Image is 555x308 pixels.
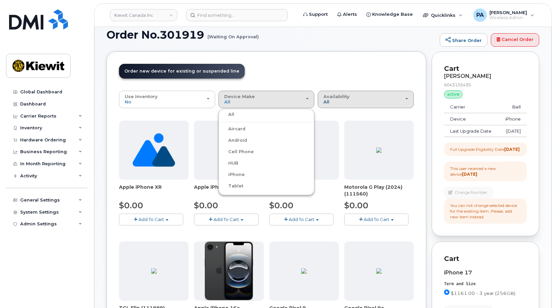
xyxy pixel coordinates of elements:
button: Add To Cart [344,214,408,225]
span: Use Inventory [125,94,158,99]
strong: [DATE] [504,147,520,152]
input: Find something... [186,9,288,21]
a: Knowledge Base [362,8,418,21]
div: This user received a new device [450,166,521,177]
span: Add To Cart [213,217,239,222]
span: $0.00 [119,201,143,210]
div: Motorola G Play (2024) (111560) [344,184,414,197]
td: Device [444,113,499,125]
a: Support [299,8,332,21]
div: Apple iPhone 14 [194,184,264,197]
td: [DATE] [499,125,527,137]
div: active [444,90,463,98]
label: Android [220,136,247,144]
span: Add To Cart [364,217,389,222]
span: All [224,99,230,104]
span: Wireless Admin [489,15,527,20]
label: HUB [220,159,238,167]
h1: Order No.301919 [107,29,436,41]
div: Full Upgrade Eligibility Date [450,146,520,152]
div: Paul Andrews [469,8,539,22]
span: Alerts [343,11,357,18]
button: Add To Cart [119,214,183,225]
a: Cancel Order [491,33,539,47]
button: Use Inventory No [119,91,215,108]
img: 19E98D24-4FE0-463D-A6C8-45919DAD109D.png [301,268,307,274]
td: Last Upgrade Date [444,125,499,137]
img: no_image_found-2caef05468ed5679b831cfe6fc140e25e0c280774317ffc20a367ab7fd17291e.png [132,121,175,180]
span: All [323,99,329,104]
label: Aircard [220,125,245,133]
div: Quicklinks [418,8,467,22]
span: Quicklinks [431,12,455,18]
button: Availability All [318,91,414,108]
button: Change Number [444,187,493,199]
div: iPhone 17 [444,270,527,276]
button: Device Make All [219,91,315,108]
td: Bell [499,101,527,113]
a: Kiewit Canada Inc [110,9,177,21]
iframe: Messenger Launcher [526,279,550,303]
div: You can not change selected device for the existing item. Please, add new item instead. [450,203,521,220]
a: Share Order [440,33,487,47]
span: Order new device for existing or suspended line [124,69,239,74]
label: iPhone [220,171,245,179]
small: (Waiting On Approval) [207,29,259,39]
span: Add To Cart [138,217,164,222]
label: Cell Phone [220,148,254,156]
a: Alerts [332,8,362,21]
img: 99773A5F-56E1-4C48-BD91-467D906EAE62.png [376,147,382,153]
span: Support [309,11,328,18]
span: No [125,99,131,104]
span: PA [476,11,484,19]
img: iPhone_16e_pic.PNG [205,241,253,301]
span: $1161.00 - 3 year (256GB) [451,291,515,296]
div: [PERSON_NAME] [444,73,527,79]
td: Carrier [444,101,499,113]
span: Availability [323,94,350,99]
span: Change Number [454,189,487,195]
span: Add To Cart [289,217,314,222]
p: Cart [444,64,527,74]
strong: [DATE] [462,172,477,177]
label: All [220,111,234,119]
div: Apple iPhone XR [119,184,189,197]
span: Knowledge Base [372,11,413,18]
label: Tablet [220,182,243,190]
input: $1161.00 - 3 year (256GB) [444,290,449,295]
button: Add To Cart [269,214,333,225]
span: [PERSON_NAME] [489,10,527,15]
div: 6043155435 [444,82,527,88]
img: 4BBBA1A7-EEE1-4148-A36C-898E0DC10F5F.png [151,268,157,274]
span: $0.00 [344,201,368,210]
img: 13294312-3312-4219-9925-ACC385DD21E2.png [376,268,382,274]
td: iPhone [499,113,527,125]
span: $0.00 [194,201,218,210]
div: Term and Size [444,281,527,287]
span: $0.00 [269,201,293,210]
button: Add To Cart [194,214,258,225]
span: Device Make [224,94,255,99]
p: Cart [444,254,527,264]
